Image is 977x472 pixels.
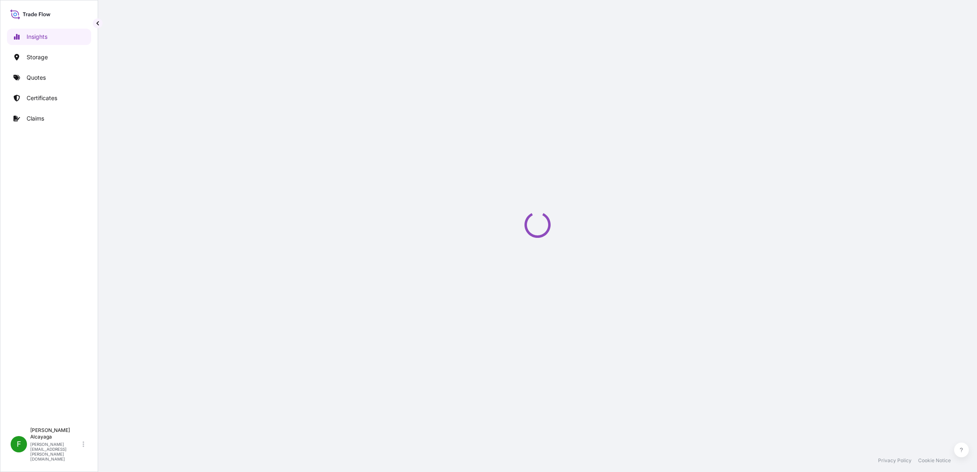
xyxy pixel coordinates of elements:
p: Certificates [27,94,57,102]
p: Claims [27,114,44,123]
a: Insights [7,29,91,45]
a: Quotes [7,69,91,86]
a: Claims [7,110,91,127]
p: Insights [27,33,47,41]
a: Certificates [7,90,91,106]
p: Storage [27,53,48,61]
span: F [17,440,21,448]
p: Quotes [27,74,46,82]
a: Cookie Notice [918,457,951,464]
p: [PERSON_NAME] Alcayaga [30,427,81,440]
a: Storage [7,49,91,65]
p: [PERSON_NAME][EMAIL_ADDRESS][PERSON_NAME][DOMAIN_NAME] [30,442,81,461]
a: Privacy Policy [878,457,912,464]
